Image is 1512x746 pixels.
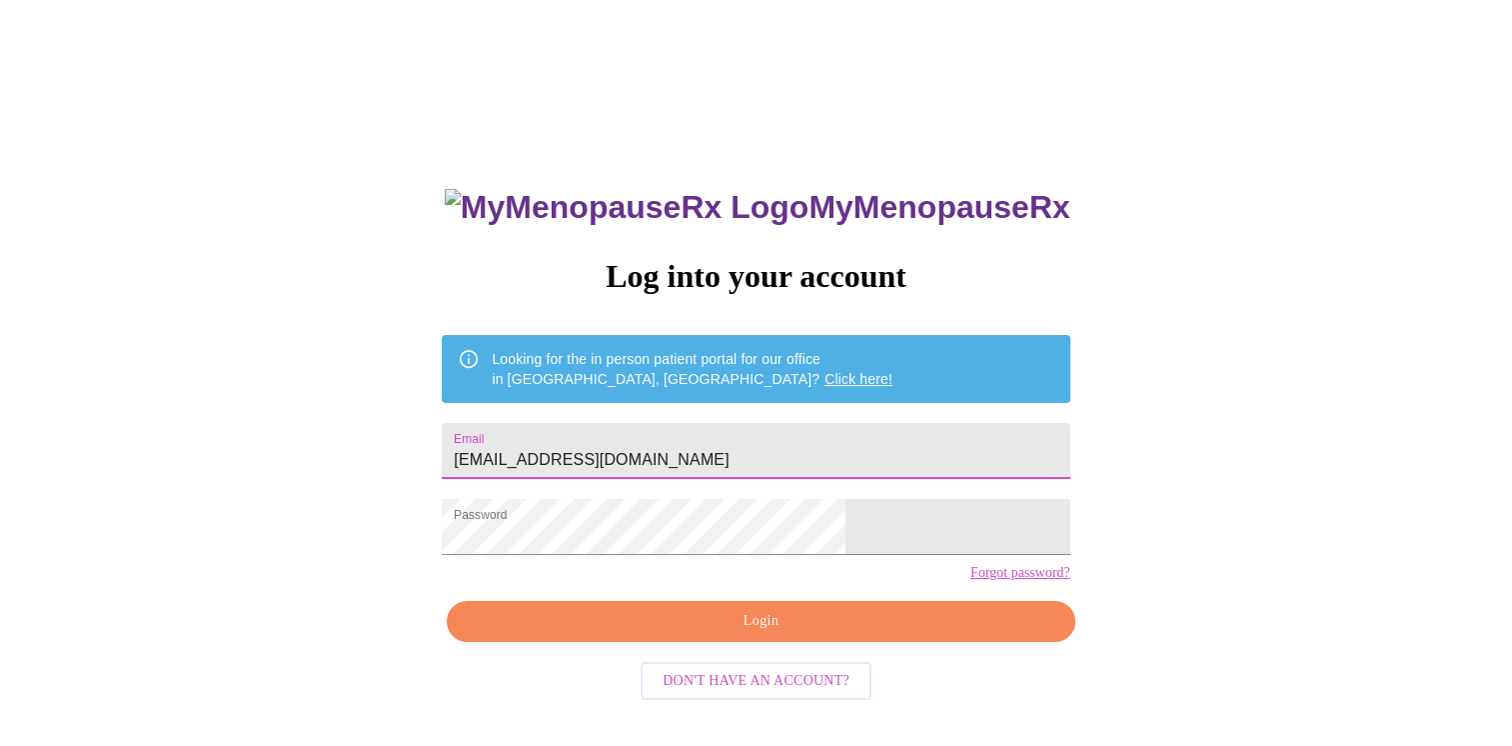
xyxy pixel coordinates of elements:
span: Don't have an account? [663,669,849,694]
span: Login [470,609,1051,634]
h3: MyMenopauseRx [445,189,1070,226]
a: Forgot password? [970,565,1070,581]
img: MyMenopauseRx Logo [445,189,808,226]
a: Don't have an account? [636,671,876,688]
button: Login [447,601,1074,642]
button: Don't have an account? [641,662,871,701]
div: Looking for the in person patient portal for our office in [GEOGRAPHIC_DATA], [GEOGRAPHIC_DATA]? [492,341,892,397]
h3: Log into your account [442,258,1069,295]
a: Click here! [824,371,892,387]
